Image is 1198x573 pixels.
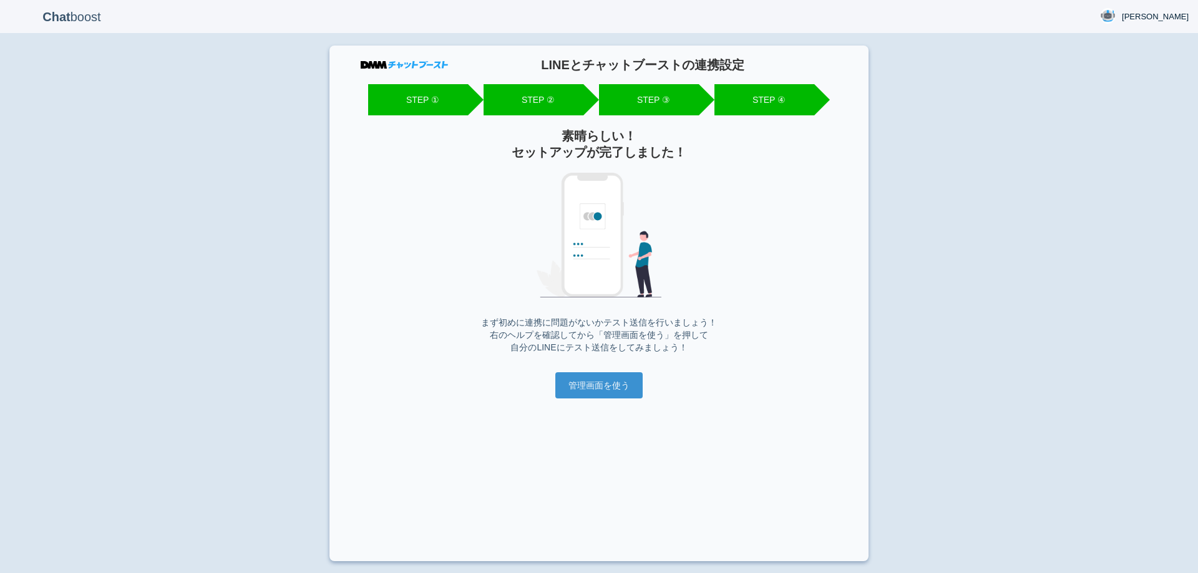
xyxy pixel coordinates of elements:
[1100,8,1116,24] img: User Image
[9,1,134,32] p: boost
[599,84,699,115] li: STEP ③
[361,61,448,69] img: DMMチャットブースト
[361,128,837,160] h2: 素晴らしい！ セットアップが完了しました！
[42,10,70,24] b: Chat
[361,316,837,354] p: まず初めに連携に問題がないかテスト送信を行いましょう！ 右のヘルプを確認してから「管理画面を使う」を押して 自分のLINEにテスト送信をしてみましょう！
[555,372,643,398] input: 管理画面を使う
[368,84,468,115] li: STEP ①
[448,58,837,72] h1: LINEとチャットブーストの連携設定
[714,84,814,115] li: STEP ④
[484,84,583,115] li: STEP ②
[1122,11,1189,23] span: [PERSON_NAME]
[537,173,661,297] img: 完了画面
